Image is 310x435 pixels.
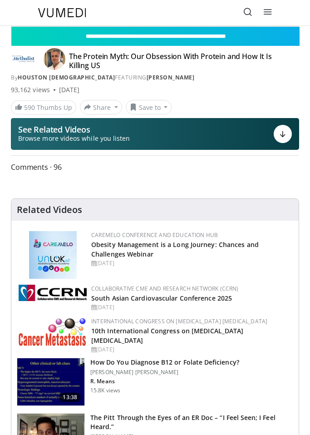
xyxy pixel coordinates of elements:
img: 45df64a9-a6de-482c-8a90-ada250f7980c.png.150x105_q85_autocrop_double_scale_upscale_version-0.2.jpg [29,231,77,279]
p: [PERSON_NAME] [PERSON_NAME] [90,369,239,376]
div: By FEATURING [11,74,299,82]
button: See Related Videos Browse more videos while you listen [11,118,299,150]
img: VuMedi Logo [38,8,86,17]
button: Save to [126,100,172,114]
a: South Asian Cardiovascular Conference 2025 [91,294,232,302]
a: [PERSON_NAME] [147,74,195,81]
h3: The Pitt Through the Eyes of an ER Doc – “I Feel Seen; I Feel Heard.” [90,413,293,431]
a: 590 Thumbs Up [11,100,76,114]
img: Houston Methodist [11,52,36,66]
button: Share [80,100,122,114]
a: Collaborative CME and Research Network (CCRN) [91,285,239,292]
div: [DATE] [59,85,79,94]
a: 10th International Congress on [MEDICAL_DATA] [MEDICAL_DATA] [91,326,244,345]
div: [DATE] [91,346,291,354]
img: Avatar [44,48,65,70]
h3: How Do You Diagnose B12 or Folate Deficiency? [90,358,239,367]
div: [DATE] [91,303,291,311]
span: 590 [24,103,35,112]
span: 13:38 [59,393,81,402]
p: 15.8K views [90,387,120,394]
a: Obesity Management is a Long Journey: Chances and Challenges Webinar [91,240,259,258]
img: a04ee3ba-8487-4636-b0fb-5e8d268f3737.png.150x105_q85_autocrop_double_scale_upscale_version-0.2.png [19,285,87,301]
a: CaReMeLO Conference and Education Hub [91,231,218,239]
img: 172d2151-0bab-4046-8dbc-7c25e5ef1d9f.150x105_q85_crop-smart_upscale.jpg [17,358,84,405]
h4: Related Videos [17,204,82,215]
p: R. Means [90,378,239,385]
span: Comments 96 [11,161,299,173]
a: 13:38 How Do You Diagnose B12 or Folate Deficiency? [PERSON_NAME] [PERSON_NAME] R. Means 15.8K views [17,358,293,406]
a: Houston [DEMOGRAPHIC_DATA] [18,74,115,81]
span: 93,162 views [11,85,50,94]
p: See Related Videos [18,125,130,134]
span: Browse more videos while you listen [18,134,130,143]
h4: The Protein Myth: Our Obsession With Protein and How It Is Killing US [69,52,273,70]
div: [DATE] [91,259,291,267]
img: 6ff8bc22-9509-4454-a4f8-ac79dd3b8976.png.150x105_q85_autocrop_double_scale_upscale_version-0.2.png [19,317,87,346]
a: International Congress on [MEDICAL_DATA] [MEDICAL_DATA] [91,317,267,325]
